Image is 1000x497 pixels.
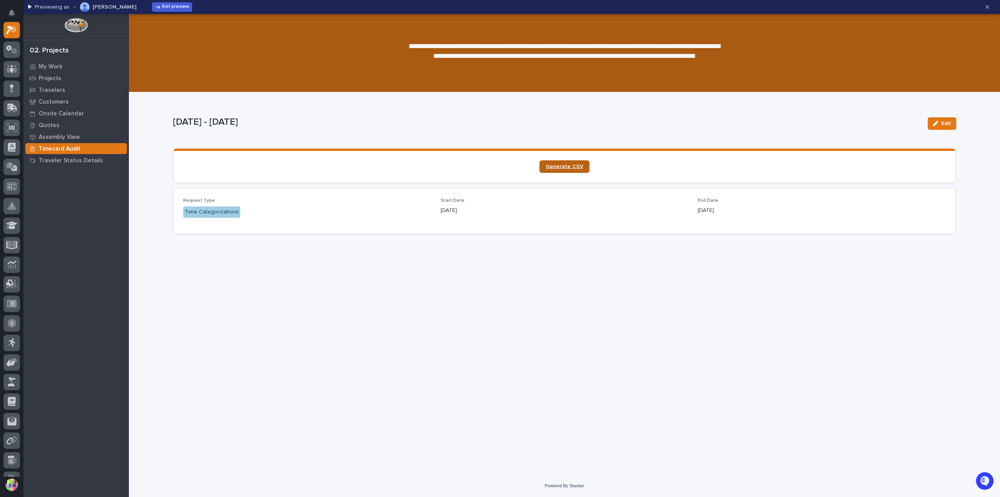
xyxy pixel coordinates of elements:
input: Clear [20,63,129,71]
span: [PERSON_NAME] [24,154,63,161]
button: Start new chat [133,89,142,99]
a: Timecard Audit [23,143,129,154]
a: Customers [23,96,129,108]
img: 1736555164131-43832dd5-751b-4058-ba23-39d91318e5a0 [8,87,22,101]
span: [DATE] [69,133,85,140]
p: Assembly View [39,134,80,141]
div: 📖 [8,188,14,194]
span: [PERSON_NAME] [24,133,63,140]
p: Timecard Audit [39,145,80,153]
button: Edit [928,117,956,130]
p: My Work [39,63,62,70]
iframe: Open customer support [975,471,996,492]
span: Generate CSV [546,164,583,169]
img: Stacker [8,7,23,23]
img: Dean Grass [80,2,89,12]
span: End Date [698,198,718,203]
p: Quotes [39,122,59,129]
p: [DATE] [441,206,689,215]
span: [DATE] [69,154,85,161]
div: 02. Projects [30,47,69,55]
div: Start new chat [35,87,128,95]
a: 📖Help Docs [5,184,46,198]
span: • [65,133,68,140]
a: Powered By Stacker [545,483,584,488]
img: Workspace Logo [64,18,87,32]
img: Brittany [8,126,20,138]
button: Dean Grass[PERSON_NAME] [73,1,136,13]
span: Pylon [78,206,95,212]
p: [DATE] [698,206,946,215]
p: Travelers [39,87,65,94]
span: Request Type [183,198,215,203]
p: Traveler Status Details [39,157,103,164]
span: Edit [941,120,951,127]
a: Generate CSV [539,160,589,173]
span: Help Docs [16,187,43,195]
a: Powered byPylon [55,206,95,212]
div: Past conversations [8,114,52,120]
button: Notifications [4,5,20,21]
a: My Work [23,61,129,72]
a: Assembly View [23,131,129,143]
img: Brittany Wendell [8,147,20,160]
div: Time Categorizations [183,206,240,218]
a: Travelers [23,84,129,96]
a: Onsite Calendar [23,108,129,119]
p: Onsite Calendar [39,110,84,117]
img: 1736555164131-43832dd5-751b-4058-ba23-39d91318e5a0 [16,155,22,161]
button: Exit preview [152,2,192,12]
p: [PERSON_NAME] [93,4,136,10]
span: • [65,154,68,161]
img: 4614488137333_bcb353cd0bb836b1afe7_72.png [16,87,30,101]
p: Projects [39,75,61,82]
p: Customers [39,99,69,106]
p: Previewing as [35,4,70,11]
a: Quotes [23,119,129,131]
span: Start Date [441,198,464,203]
img: 1736555164131-43832dd5-751b-4058-ba23-39d91318e5a0 [16,134,22,140]
p: [DATE] - [DATE] [173,117,921,128]
button: See all [121,112,142,122]
p: How can we help? [8,43,142,56]
p: Welcome 👋 [8,31,142,43]
div: We're available if you need us! [35,95,107,101]
a: Traveler Status Details [23,154,129,166]
div: Notifications [10,9,20,22]
span: Exit preview [162,4,189,10]
button: users-avatar [4,477,20,493]
a: Projects [23,72,129,84]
